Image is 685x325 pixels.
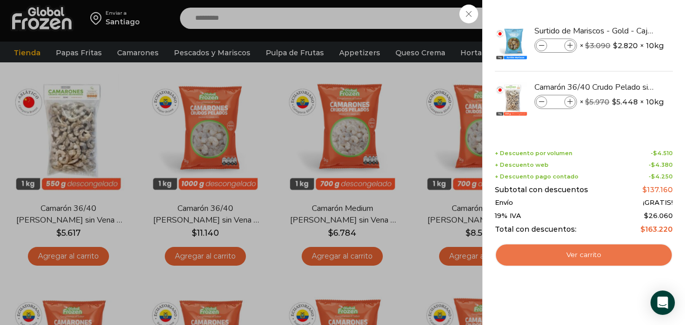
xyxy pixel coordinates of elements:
span: + Descuento pago contado [495,173,579,180]
span: + Descuento web [495,162,549,168]
bdi: 3.090 [585,41,610,50]
bdi: 4.510 [653,150,673,157]
span: Total con descuentos: [495,225,576,234]
input: Product quantity [548,96,563,107]
span: 26.060 [644,211,673,220]
span: - [648,173,673,180]
span: $ [585,41,590,50]
a: Ver carrito [495,243,673,267]
bdi: 4.380 [651,161,673,168]
span: Subtotal con descuentos [495,186,588,194]
a: Surtido de Mariscos - Gold - Caja 10 kg [534,25,655,37]
span: - [651,150,673,157]
div: Open Intercom Messenger [651,291,675,315]
span: $ [612,97,617,107]
span: $ [651,173,655,180]
a: Camarón 36/40 Crudo Pelado sin Vena - Bronze - Caja 10 kg [534,82,655,93]
span: $ [651,161,655,168]
bdi: 5.970 [585,97,609,106]
bdi: 5.448 [612,97,638,107]
span: ¡GRATIS! [643,199,673,207]
span: $ [644,211,648,220]
bdi: 137.160 [642,185,673,194]
bdi: 2.820 [613,41,638,51]
span: $ [585,97,590,106]
span: - [648,162,673,168]
span: $ [613,41,618,51]
input: Product quantity [548,40,563,51]
span: Envío [495,199,513,207]
span: × × 10kg [580,95,664,109]
span: × × 10kg [580,39,664,53]
bdi: 4.250 [651,173,673,180]
span: 19% IVA [495,212,521,220]
span: $ [640,225,645,234]
span: + Descuento por volumen [495,150,572,157]
bdi: 163.220 [640,225,673,234]
span: $ [653,150,657,157]
span: $ [642,185,647,194]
